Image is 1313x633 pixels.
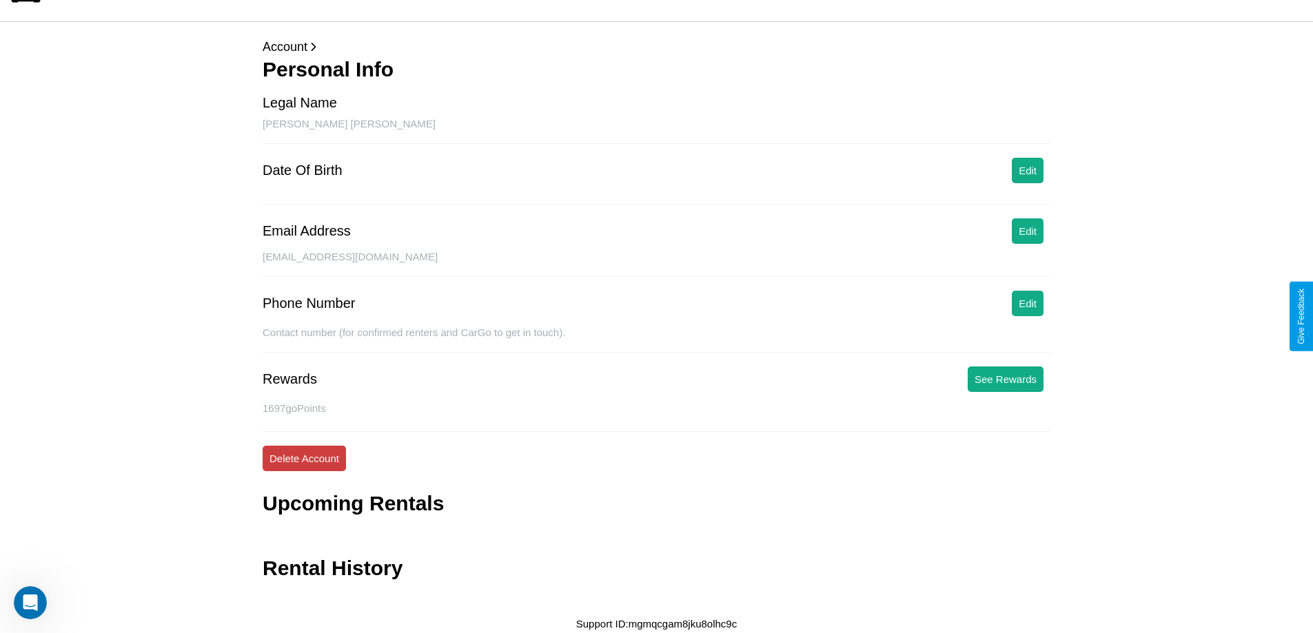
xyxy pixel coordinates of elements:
[14,586,47,619] iframe: Intercom live chat
[576,614,737,633] p: Support ID: mgmqcgam8jku8olhc9c
[263,446,346,471] button: Delete Account
[1296,289,1306,344] div: Give Feedback
[263,326,1050,353] div: Contact number (for confirmed renters and CarGo to get in touch).
[263,223,351,239] div: Email Address
[263,118,1050,144] div: [PERSON_NAME] [PERSON_NAME]
[263,371,317,387] div: Rewards
[263,492,444,515] h3: Upcoming Rentals
[968,366,1044,392] button: See Rewards
[1012,158,1044,183] button: Edit
[1012,291,1044,316] button: Edit
[1012,218,1044,244] button: Edit
[263,251,1050,277] div: [EMAIL_ADDRESS][DOMAIN_NAME]
[263,95,337,111] div: Legal Name
[263,557,403,580] h3: Rental History
[263,399,1050,417] p: 1697 goPoints
[263,295,356,311] div: Phone Number
[263,58,1050,81] h3: Personal Info
[263,163,343,178] div: Date Of Birth
[263,36,1050,58] p: Account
